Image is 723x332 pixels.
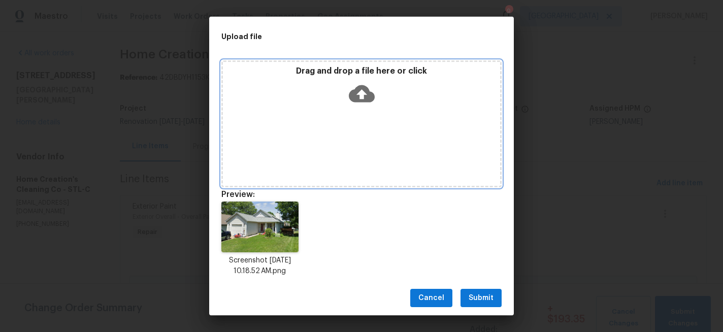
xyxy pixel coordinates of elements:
[418,292,444,305] span: Cancel
[221,255,299,277] p: Screenshot [DATE] 10.18.52 AM.png
[469,292,494,305] span: Submit
[410,289,452,308] button: Cancel
[221,31,456,42] h2: Upload file
[221,202,299,252] img: 9fykV+G+2oEJJAAAAAElFTkSuQmCC
[223,66,500,77] p: Drag and drop a file here or click
[461,289,502,308] button: Submit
